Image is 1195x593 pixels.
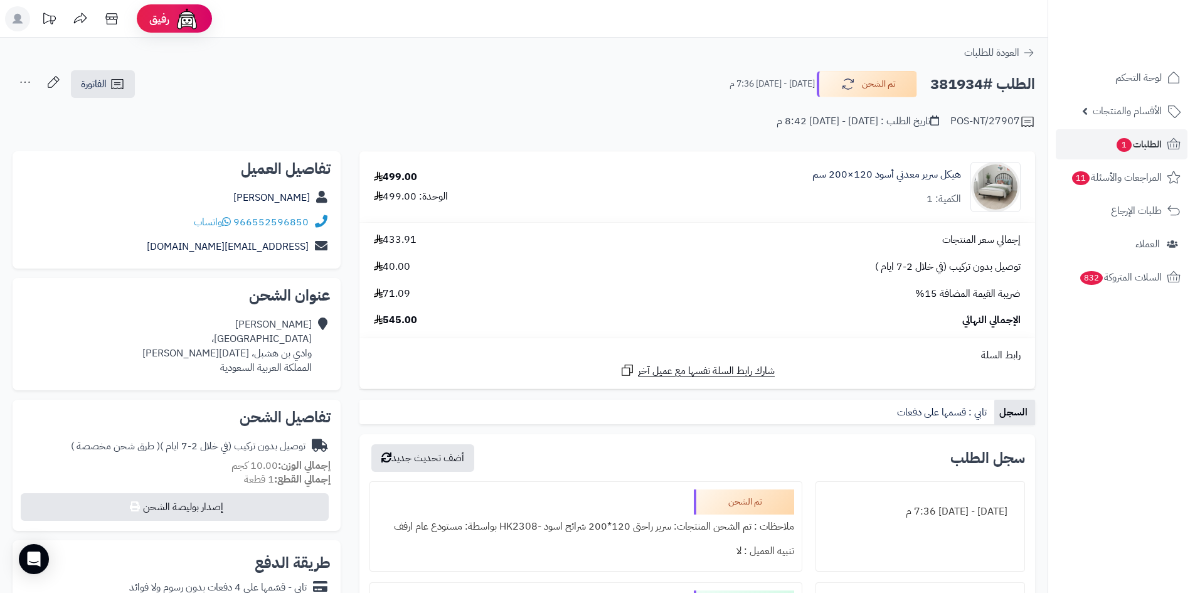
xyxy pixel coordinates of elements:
span: العملاء [1135,235,1160,253]
span: 545.00 [374,313,417,328]
span: لوحة التحكم [1115,69,1162,87]
span: الفاتورة [81,77,107,92]
button: تم الشحن [817,71,917,97]
span: المراجعات والأسئلة [1071,169,1162,186]
div: تم الشحن [694,489,794,515]
a: المراجعات والأسئلة11 [1056,163,1187,193]
small: 1 قطعة [244,472,331,487]
div: 499.00 [374,170,417,184]
div: تاريخ الطلب : [DATE] - [DATE] 8:42 م [777,114,939,129]
a: السجل [994,400,1035,425]
h3: سجل الطلب [950,451,1025,466]
a: 966552596850 [233,215,309,230]
span: الأقسام والمنتجات [1093,102,1162,120]
span: 433.91 [374,233,417,247]
a: [PERSON_NAME] [233,190,310,205]
div: الكمية: 1 [927,192,961,206]
a: تابي : قسمها على دفعات [892,400,994,425]
h2: الطلب #381934 [930,72,1035,97]
a: الفاتورة [71,70,135,98]
a: طلبات الإرجاع [1056,196,1187,226]
h2: تفاصيل العميل [23,161,331,176]
span: ( طرق شحن مخصصة ) [71,439,160,454]
div: الوحدة: 499.00 [374,190,448,204]
div: [DATE] - [DATE] 7:36 م [824,500,1017,524]
h2: طريقة الدفع [255,555,331,570]
span: توصيل بدون تركيب (في خلال 2-7 ايام ) [875,260,1021,274]
h2: عنوان الشحن [23,288,331,303]
span: الطلبات [1115,136,1162,153]
img: 1757750581-110101020036-90x90.jpg [971,162,1020,212]
button: إصدار بوليصة الشحن [21,493,329,521]
div: توصيل بدون تركيب (في خلال 2-7 ايام ) [71,439,305,454]
a: واتساب [194,215,231,230]
img: ai-face.png [174,6,199,31]
small: 10.00 كجم [231,458,331,473]
a: شارك رابط السلة نفسها مع عميل آخر [620,363,775,378]
a: العملاء [1056,229,1187,259]
span: شارك رابط السلة نفسها مع عميل آخر [638,364,775,378]
div: [PERSON_NAME] [GEOGRAPHIC_DATA]، وادي بن هشبل، [DATE][PERSON_NAME] المملكة العربية السعودية [142,318,312,375]
span: 832 [1080,271,1103,285]
div: Open Intercom Messenger [19,544,49,574]
span: ضريبة القيمة المضافة 15% [915,287,1021,301]
span: 40.00 [374,260,410,274]
strong: إجمالي الوزن: [278,458,331,473]
div: ملاحظات : تم الشحن المنتجات: سرير راحتى 120*200 شرائح اسود -HK2308 بواسطة: مستودع عام ارفف [378,515,794,539]
span: 1 [1117,138,1132,152]
small: [DATE] - [DATE] 7:36 م [730,78,815,90]
span: 11 [1072,171,1090,185]
span: إجمالي سعر المنتجات [942,233,1021,247]
button: أضف تحديث جديد [371,444,474,472]
a: السلات المتروكة832 [1056,262,1187,292]
strong: إجمالي القطع: [274,472,331,487]
span: العودة للطلبات [964,45,1019,60]
img: logo-2.png [1110,34,1183,60]
a: الطلبات1 [1056,129,1187,159]
a: تحديثات المنصة [33,6,65,35]
span: 71.09 [374,287,410,301]
span: الإجمالي النهائي [962,313,1021,328]
span: رفيق [149,11,169,26]
a: لوحة التحكم [1056,63,1187,93]
span: طلبات الإرجاع [1111,202,1162,220]
div: تنبيه العميل : لا [378,539,794,564]
div: POS-NT/27907 [950,114,1035,129]
span: السلات المتروكة [1079,269,1162,286]
a: [EMAIL_ADDRESS][DOMAIN_NAME] [147,239,309,254]
a: هيكل سرير معدني أسود 120×200 سم [812,168,961,182]
div: رابط السلة [364,348,1030,363]
h2: تفاصيل الشحن [23,410,331,425]
a: العودة للطلبات [964,45,1035,60]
